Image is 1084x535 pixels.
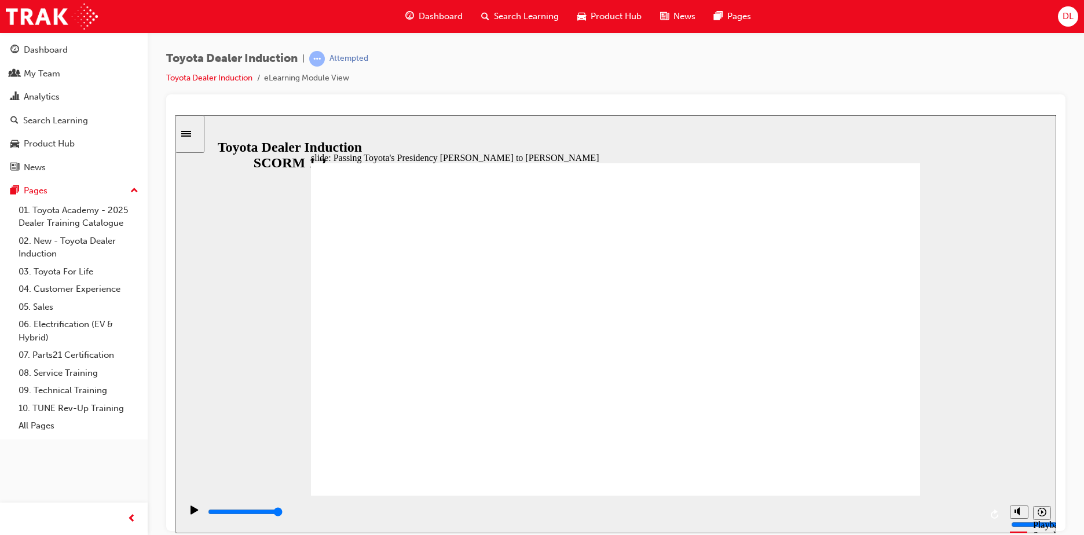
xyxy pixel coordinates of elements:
[24,90,60,104] div: Analytics
[10,116,19,126] span: search-icon
[5,180,143,201] button: Pages
[5,157,143,178] a: News
[829,380,875,418] div: misc controls
[419,10,463,23] span: Dashboard
[14,298,143,316] a: 05. Sales
[811,391,829,408] button: Replay (Ctrl+Alt+R)
[14,232,143,263] a: 02. New - Toyota Dealer Induction
[10,69,19,79] span: people-icon
[5,37,143,180] button: DashboardMy TeamAnalyticsSearch LearningProduct HubNews
[568,5,651,28] a: car-iconProduct Hub
[23,114,88,127] div: Search Learning
[24,161,46,174] div: News
[127,512,136,526] span: prev-icon
[494,10,559,23] span: Search Learning
[24,67,60,80] div: My Team
[14,382,143,400] a: 09. Technical Training
[32,392,107,401] input: slide progress
[577,9,586,24] span: car-icon
[14,400,143,417] a: 10. TUNE Rev-Up Training
[24,184,47,197] div: Pages
[858,405,875,426] div: Playback Speed
[5,39,143,61] a: Dashboard
[10,163,19,173] span: news-icon
[5,110,143,131] a: Search Learning
[714,9,723,24] span: pages-icon
[24,43,68,57] div: Dashboard
[651,5,705,28] a: news-iconNews
[727,10,751,23] span: Pages
[472,5,568,28] a: search-iconSearch Learning
[14,346,143,364] a: 07. Parts21 Certification
[302,52,305,65] span: |
[858,391,876,405] button: Playback speed
[836,405,910,414] input: volume
[660,9,669,24] span: news-icon
[705,5,760,28] a: pages-iconPages
[591,10,642,23] span: Product Hub
[14,417,143,435] a: All Pages
[5,133,143,155] a: Product Hub
[14,280,143,298] a: 04. Customer Experience
[14,263,143,281] a: 03. Toyota For Life
[405,9,414,24] span: guage-icon
[1063,10,1074,23] span: DL
[5,86,143,108] a: Analytics
[130,184,138,199] span: up-icon
[14,364,143,382] a: 08. Service Training
[5,63,143,85] a: My Team
[329,53,368,64] div: Attempted
[481,9,489,24] span: search-icon
[1058,6,1078,27] button: DL
[166,73,252,83] a: Toyota Dealer Induction
[673,10,695,23] span: News
[10,186,19,196] span: pages-icon
[166,52,298,65] span: Toyota Dealer Induction
[10,139,19,149] span: car-icon
[10,92,19,102] span: chart-icon
[24,137,75,151] div: Product Hub
[834,390,853,404] button: Mute (Ctrl+Alt+M)
[10,45,19,56] span: guage-icon
[396,5,472,28] a: guage-iconDashboard
[6,380,829,418] div: playback controls
[14,316,143,346] a: 06. Electrification (EV & Hybrid)
[309,51,325,67] span: learningRecordVerb_ATTEMPT-icon
[264,72,349,85] li: eLearning Module View
[6,390,25,409] button: Play (Ctrl+Alt+P)
[14,201,143,232] a: 01. Toyota Academy - 2025 Dealer Training Catalogue
[6,3,98,30] img: Trak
